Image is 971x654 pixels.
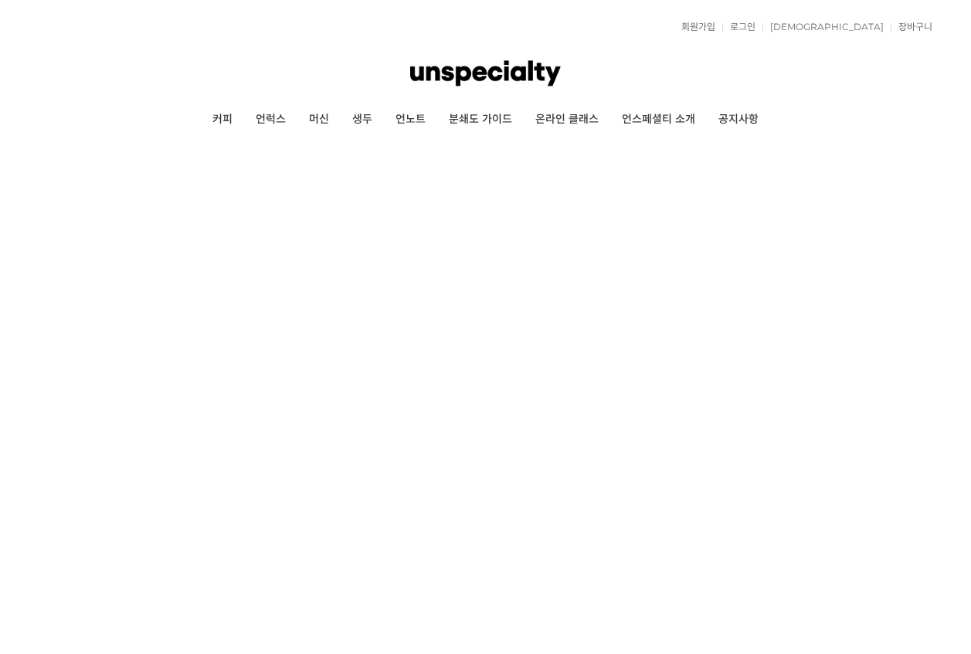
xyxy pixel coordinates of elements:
[384,100,437,139] a: 언노트
[891,22,932,32] a: 장바구니
[610,100,707,139] a: 언스페셜티 소개
[244,100,297,139] a: 언럭스
[674,22,715,32] a: 회원가입
[707,100,770,139] a: 공지사항
[297,100,341,139] a: 머신
[437,100,524,139] a: 분쇄도 가이드
[410,50,560,97] img: 언스페셜티 몰
[341,100,384,139] a: 생두
[524,100,610,139] a: 온라인 클래스
[762,22,884,32] a: [DEMOGRAPHIC_DATA]
[722,22,755,32] a: 로그인
[201,100,244,139] a: 커피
